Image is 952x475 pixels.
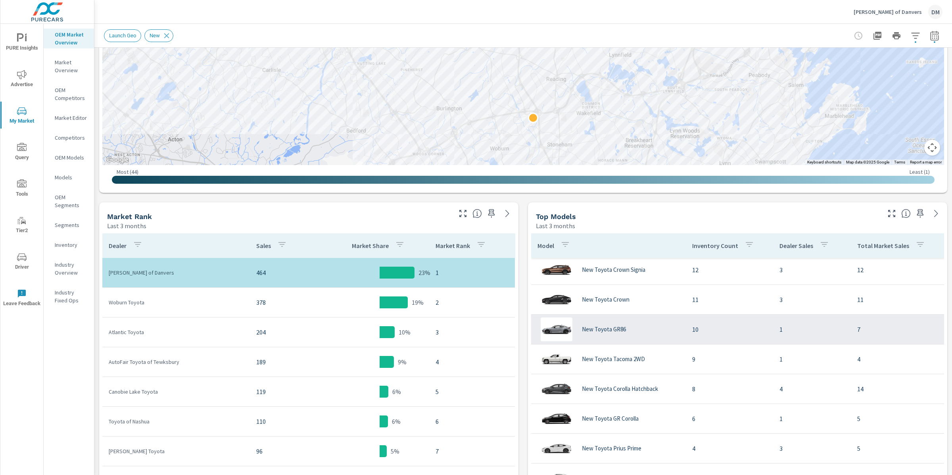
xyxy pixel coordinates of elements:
p: OEM Competitors [55,86,88,102]
p: 4 [436,357,509,367]
p: Last 3 months [536,221,575,231]
p: 2 [436,298,509,307]
button: Map camera controls [924,140,940,156]
p: Market Rank [436,242,470,250]
div: OEM Segments [44,191,94,211]
img: glamour [541,377,572,401]
p: 6 [692,414,767,423]
p: 9 [692,354,767,364]
p: OEM Segments [55,193,88,209]
div: OEM Market Overview [44,29,94,48]
p: 5 [857,414,941,423]
p: 5 [857,444,941,453]
p: Market Overview [55,58,88,74]
p: OEM Models [55,154,88,162]
h5: Market Rank [107,212,152,221]
span: Launch Geo [104,33,141,38]
span: Tier2 [3,216,41,235]
p: OEM Market Overview [55,31,88,46]
span: Advertise [3,70,41,89]
p: 4 [779,384,845,394]
button: Make Fullscreen [457,207,469,220]
p: 6% [392,387,401,396]
p: 96 [256,446,324,456]
span: My Market [3,106,41,126]
div: Industry Fixed Ops [44,287,94,306]
p: New Toyota Tacoma 2WD [582,356,645,363]
div: Inventory [44,239,94,251]
p: Last 3 months [107,221,146,231]
p: 12 [692,265,767,275]
p: Least ( 1 ) [910,168,930,175]
div: nav menu [0,24,43,316]
img: Google [104,155,131,165]
p: [PERSON_NAME] of Danvers [854,8,922,15]
p: Model [537,242,554,250]
p: 4 [692,444,767,453]
p: 6 [436,417,509,426]
p: 7 [436,446,509,456]
p: Atlantic Toyota [109,328,244,336]
span: Save this to your personalized report [914,207,927,220]
div: Competitors [44,132,94,144]
img: glamour [541,317,572,341]
p: 19% [412,298,424,307]
p: 3 [436,327,509,337]
a: Report a map error [910,160,942,164]
p: 3 [779,444,845,453]
p: [PERSON_NAME] of Danvers [109,269,244,277]
p: 10% [399,327,411,337]
p: 6% [392,417,401,426]
p: 189 [256,357,324,367]
p: Market Editor [55,114,88,122]
span: Tools [3,179,41,199]
p: 464 [256,268,324,277]
p: 4 [857,354,941,364]
p: New Toyota Crown Signia [582,266,645,273]
span: PURE Insights [3,33,41,53]
p: 11 [692,295,767,304]
a: See more details in report [930,207,942,220]
button: Keyboard shortcuts [807,160,841,165]
button: Select Date Range [927,28,942,44]
p: New Toyota Crown [582,296,630,303]
p: Market Share [352,242,389,250]
h5: Top Models [536,212,576,221]
button: Print Report [889,28,904,44]
p: 110 [256,417,324,426]
span: Map data ©2025 Google [846,160,889,164]
div: Market Overview [44,56,94,76]
p: 204 [256,327,324,337]
p: Competitors [55,134,88,142]
p: Dealer [109,242,127,250]
p: 10 [692,325,767,334]
div: Market Editor [44,112,94,124]
p: New Toyota Corolla Hatchback [582,385,658,392]
div: OEM Competitors [44,84,94,104]
p: 9% [398,357,407,367]
p: 23% [418,268,430,277]
div: DM [928,5,942,19]
p: Segments [55,221,88,229]
p: Inventory Count [692,242,738,250]
p: 1 [779,325,845,334]
a: See more details in report [501,207,514,220]
button: Apply Filters [908,28,923,44]
p: 7 [857,325,941,334]
p: Canobie Lake Toyota [109,388,244,396]
img: glamour [541,437,572,460]
p: 11 [857,295,941,304]
p: Models [55,173,88,181]
p: Industry Overview [55,261,88,277]
p: Toyota of Nashua [109,417,244,425]
p: Woburn Toyota [109,298,244,306]
p: 1 [779,414,845,423]
p: Sales [256,242,271,250]
p: New Toyota Prius Prime [582,445,641,452]
p: 5 [436,387,509,396]
span: Find the biggest opportunities within your model lineup nationwide. [Source: Market registration ... [901,209,911,218]
p: 3 [779,265,845,275]
img: glamour [541,407,572,431]
p: 14 [857,384,941,394]
a: Open this area in Google Maps (opens a new window) [104,155,131,165]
